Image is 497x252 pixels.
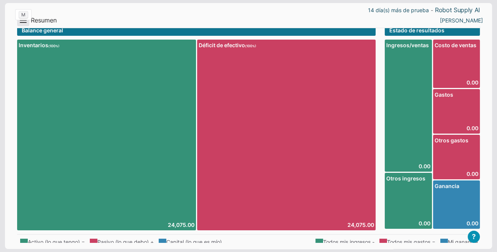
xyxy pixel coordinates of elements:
span: Otros ingresos [386,174,430,182]
a: 0.00 [386,162,430,170]
span: Ingresos/ventas [386,41,430,49]
i: M [19,11,28,18]
span: Costo de ventas [435,41,479,49]
div: Balance general [17,25,376,36]
a: 0.00 [386,219,430,227]
span: Ganancia [435,182,479,190]
span: - [431,8,433,13]
div: Estado de resultados [385,25,480,36]
td: Capital (lo que es mío) [156,236,224,248]
i: 100 [48,44,59,48]
td: Mi ganancia [437,236,480,248]
td: Todos mis ingresos - [312,236,376,248]
span: Gastos [435,91,479,99]
a: 14 día(s) más de prueba [368,6,429,14]
a: Maria Campias [440,16,483,24]
td: Activo (lo que tengo) = [17,236,87,248]
td: Pasivo (lo que debo) + [87,236,156,248]
td: Todos mis gastos = [376,236,437,248]
a: 0.00 [435,219,479,227]
span: 24,075.00 [347,221,374,229]
a: 0.00 [435,78,479,86]
span: Otros gastos [435,136,479,144]
i: 100 [245,44,256,48]
a: 0.00 [435,170,479,178]
a: Robot Supply AI [435,6,480,14]
span: Déficit de efectivo [199,41,374,49]
button: ? [468,231,480,243]
span: Inventarios [19,41,194,49]
a: 0.00 [435,124,479,132]
span: Resumen [31,16,57,24]
a: 24,075.00 [168,221,194,229]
